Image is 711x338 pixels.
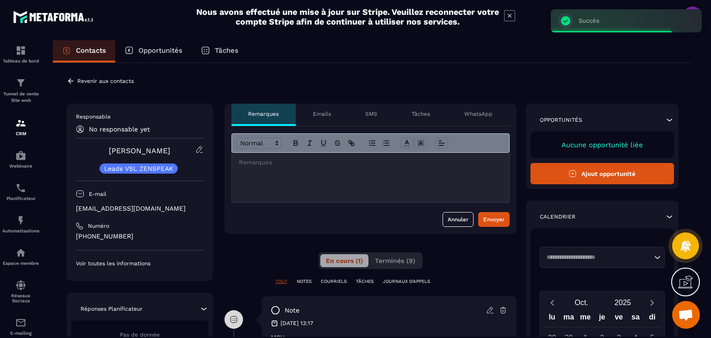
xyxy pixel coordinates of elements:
p: TÂCHES [356,278,374,285]
div: Ouvrir le chat [672,301,700,329]
button: Ajout opportunité [530,163,674,184]
a: Opportunités [115,40,192,63]
p: Revenir aux contacts [77,78,134,84]
p: Leads VSL ZENSPEAK [104,165,173,172]
a: Tâches [192,40,248,63]
button: Envoyer [478,212,510,227]
a: [PERSON_NAME] [109,146,170,155]
img: formation [15,77,26,88]
p: Opportunités [540,116,582,124]
p: NOTES [297,278,312,285]
p: Responsable [76,113,204,120]
p: Réponses Planificateur [81,305,143,313]
p: Tâches [412,110,430,118]
span: Pas de donnée [120,332,160,338]
a: schedulerschedulerPlanificateur [2,175,39,208]
a: Contacts [53,40,115,63]
img: formation [15,45,26,56]
p: Aucune opportunité liée [540,141,665,149]
button: Open months overlay [561,294,602,311]
p: [EMAIL_ADDRESS][DOMAIN_NAME] [76,204,204,213]
p: Tâches [215,46,238,55]
p: Planificateur [2,196,39,201]
a: automationsautomationsWebinaire [2,143,39,175]
span: Terminés (9) [375,257,415,264]
p: COURRIELS [321,278,347,285]
p: Emails [313,110,331,118]
img: scheduler [15,182,26,194]
a: automationsautomationsEspace membre [2,240,39,273]
p: No responsable yet [89,125,150,133]
p: WhatsApp [464,110,493,118]
p: Calendrier [540,213,575,220]
p: CRM [2,131,39,136]
div: ma [561,311,577,327]
img: social-network [15,280,26,291]
p: Remarques [248,110,279,118]
div: je [594,311,611,327]
p: [DATE] 13:17 [281,319,313,327]
img: automations [15,247,26,258]
p: Contacts [76,46,106,55]
p: SMS [365,110,377,118]
p: Voir toutes les informations [76,260,204,267]
span: En cours (1) [326,257,363,264]
p: E-mailing [2,331,39,336]
p: E-mail [89,190,106,198]
p: JOURNAUX D'APPELS [383,278,430,285]
button: Next month [643,296,661,309]
button: En cours (1) [320,254,368,267]
button: Open years overlay [602,294,643,311]
img: automations [15,150,26,161]
img: automations [15,215,26,226]
input: Search for option [543,253,652,262]
div: Envoyer [483,215,505,224]
p: Espace membre [2,261,39,266]
img: logo [13,8,96,25]
p: Tableau de bord [2,58,39,63]
button: Terminés (9) [369,254,421,267]
button: Previous month [544,296,561,309]
div: di [644,311,661,327]
p: note [285,306,299,315]
p: Opportunités [138,46,182,55]
p: Webinaire [2,163,39,169]
div: Search for option [540,247,665,268]
img: email [15,317,26,328]
p: Numéro [88,222,109,230]
p: [PHONE_NUMBER] [76,232,204,241]
h2: Nous avons effectué une mise à jour sur Stripe. Veuillez reconnecter votre compte Stripe afin de ... [196,7,499,26]
a: formationformationTunnel de vente Site web [2,70,39,111]
a: automationsautomationsAutomatisations [2,208,39,240]
div: ve [611,311,627,327]
img: formation [15,118,26,129]
button: Annuler [443,212,474,227]
p: Réseaux Sociaux [2,293,39,303]
div: lu [543,311,560,327]
div: me [577,311,594,327]
p: TOUT [275,278,287,285]
a: formationformationTableau de bord [2,38,39,70]
div: sa [627,311,644,327]
a: social-networksocial-networkRéseaux Sociaux [2,273,39,310]
p: Automatisations [2,228,39,233]
a: formationformationCRM [2,111,39,143]
p: Tunnel de vente Site web [2,91,39,104]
